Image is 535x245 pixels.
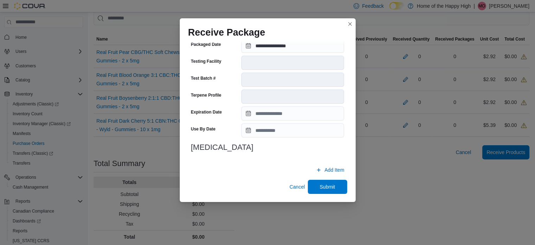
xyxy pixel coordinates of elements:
button: Closes this modal window [346,20,354,28]
label: Testing Facility [191,59,221,64]
span: Cancel [289,183,305,190]
span: Add Item [324,166,344,173]
button: Add Item [313,163,347,177]
label: Packaged Date [191,42,221,47]
button: Cancel [287,180,308,194]
span: Submit [320,183,335,190]
h3: [MEDICAL_DATA] [191,143,344,152]
label: Terpene Profile [191,92,221,98]
input: Press the down key to open a popover containing a calendar. [241,123,344,137]
label: Test Batch # [191,75,216,81]
input: Press the down key to open a popover containing a calendar. [241,39,344,53]
label: Use By Date [191,126,216,132]
input: Press the down key to open a popover containing a calendar. [241,106,344,121]
button: Submit [308,180,347,194]
h1: Receive Package [188,27,265,38]
label: Expiration Date [191,109,222,115]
